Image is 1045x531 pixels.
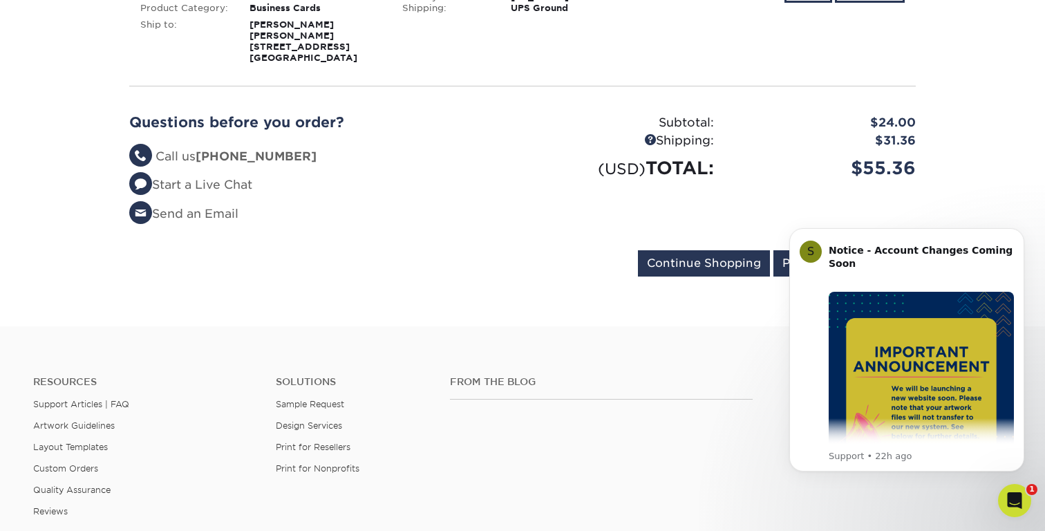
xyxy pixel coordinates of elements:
div: Business Cards [239,3,392,14]
input: Continue Shopping [638,250,770,277]
a: Print for Nonprofits [276,463,359,474]
iframe: Google Customer Reviews [3,489,117,526]
strong: [PHONE_NUMBER] [196,149,317,163]
div: Subtotal: [522,114,724,132]
li: Call us [129,148,512,166]
h4: Solutions [276,376,429,388]
a: Layout Templates [33,442,108,452]
div: Ship to: [130,19,239,64]
div: Product Category: [130,3,239,14]
span: 1 [1026,484,1037,495]
iframe: Intercom live chat [998,484,1031,517]
div: Shipping: [392,3,501,14]
h4: From the Blog [450,376,753,388]
a: Send an Email [129,207,238,221]
div: $55.36 [724,155,926,181]
h4: Resources [33,376,255,388]
iframe: Intercom notifications message [769,207,1045,494]
a: Custom Orders [33,463,98,474]
div: Shipping: [522,132,724,150]
div: TOTAL: [522,155,724,181]
strong: [PERSON_NAME] [PERSON_NAME] [STREET_ADDRESS] [GEOGRAPHIC_DATA] [250,19,357,63]
a: Quality Assurance [33,485,111,495]
div: $24.00 [724,114,926,132]
a: Support Articles | FAQ [33,399,129,409]
a: Sample Request [276,399,344,409]
small: (USD) [598,160,646,178]
a: Design Services [276,420,342,431]
a: Start a Live Chat [129,178,252,192]
h2: Questions before you order? [129,114,512,131]
div: $31.36 [724,132,926,150]
div: UPS Ground [500,3,653,14]
a: Print for Resellers [276,442,350,452]
a: Artwork Guidelines [33,420,115,431]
